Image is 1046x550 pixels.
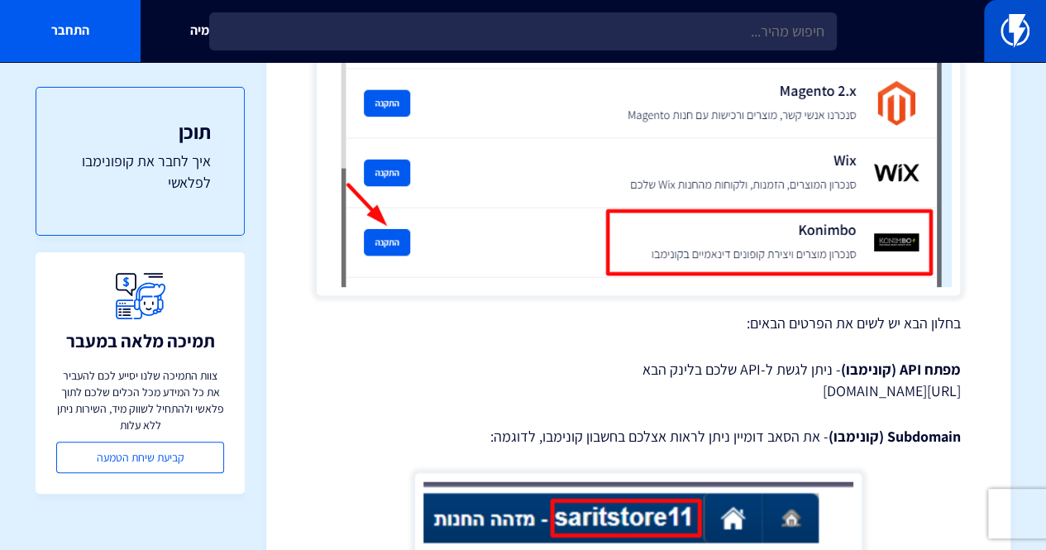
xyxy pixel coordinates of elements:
p: - את הסאב דומיין ניתן לראות אצלכם בחשבון קונימבו, לדוגמה: [316,426,961,447]
p: בחלון הבא יש לשים את הפרטים הבאים: [316,313,961,334]
input: חיפוש מהיר... [209,12,837,50]
p: - ניתן לגשת ל-API שלכם בלינק הבא [URL][DOMAIN_NAME] [316,359,961,401]
p: צוות התמיכה שלנו יסייע לכם להעביר את כל המידע מכל הכלים שלכם לתוך פלאשי ולהתחיל לשווק מיד, השירות... [56,367,224,433]
a: איך לחבר את קופונימבו לפלאשי [69,151,211,193]
strong: Subdomain (קונימבו) [829,427,961,446]
h3: תוכן [69,121,211,142]
a: קביעת שיחת הטמעה [56,442,224,473]
h3: תמיכה מלאה במעבר [66,331,215,351]
strong: מפתח API (קונימבו) [841,360,961,379]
